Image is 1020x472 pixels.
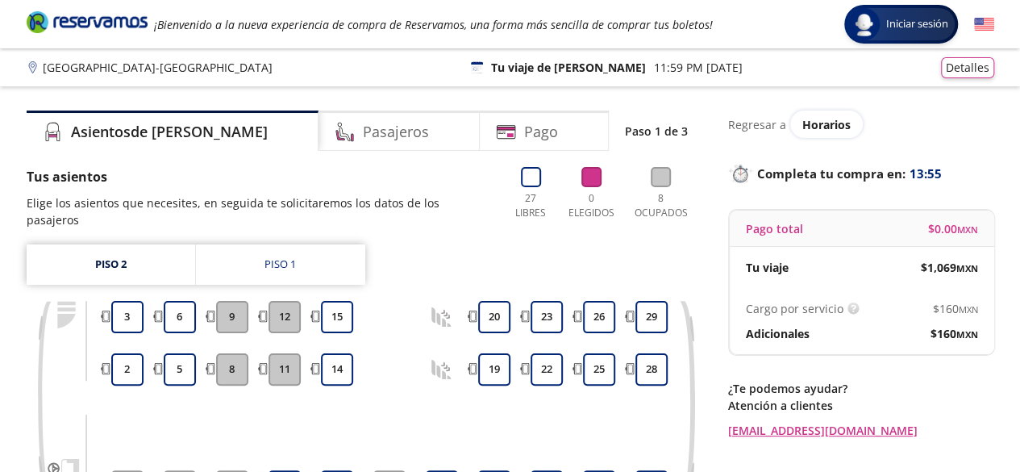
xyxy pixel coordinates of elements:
a: Piso 1 [196,244,365,285]
button: 22 [531,353,563,386]
span: $ 160 [933,300,978,317]
p: Regresar a [728,116,786,133]
button: 9 [216,301,248,333]
p: [GEOGRAPHIC_DATA] - [GEOGRAPHIC_DATA] [43,59,273,76]
p: 27 Libres [509,191,553,220]
a: [EMAIL_ADDRESS][DOMAIN_NAME] [728,422,994,439]
em: ¡Bienvenido a la nueva experiencia de compra de Reservamos, una forma más sencilla de comprar tus... [154,17,713,32]
button: 15 [321,301,353,333]
div: Piso 1 [264,257,296,273]
span: Iniciar sesión [880,16,955,32]
p: Tus asientos [27,167,493,186]
p: Pago total [746,220,803,237]
button: 20 [478,301,510,333]
small: MXN [956,262,978,274]
span: $ 1,069 [921,259,978,276]
p: Cargo por servicio [746,300,843,317]
button: 29 [635,301,668,333]
button: English [974,15,994,35]
small: MXN [956,328,978,340]
button: 12 [269,301,301,333]
h4: Pago [524,121,558,143]
a: Piso 2 [27,244,195,285]
button: 25 [583,353,615,386]
p: 8 Ocupados [631,191,692,220]
p: Completa tu compra en : [728,162,994,185]
p: Elige los asientos que necesites, en seguida te solicitaremos los datos de los pasajeros [27,194,493,228]
a: Brand Logo [27,10,148,39]
span: Horarios [802,117,851,132]
div: Regresar a ver horarios [728,111,994,138]
iframe: Messagebird Livechat Widget [926,378,1004,456]
p: Tu viaje [746,259,789,276]
p: 11:59 PM [DATE] [654,59,743,76]
p: ¿Te podemos ayudar? [728,380,994,397]
p: Paso 1 de 3 [625,123,688,140]
button: 2 [111,353,144,386]
p: 0 Elegidos [564,191,618,220]
button: Detalles [941,57,994,78]
p: Tu viaje de [PERSON_NAME] [491,59,646,76]
button: 19 [478,353,510,386]
i: Brand Logo [27,10,148,34]
button: 28 [635,353,668,386]
button: 26 [583,301,615,333]
button: 11 [269,353,301,386]
button: 8 [216,353,248,386]
h4: Asientos de [PERSON_NAME] [71,121,268,143]
span: $ 0.00 [928,220,978,237]
span: $ 160 [930,325,978,342]
small: MXN [957,223,978,236]
small: MXN [959,303,978,315]
button: 3 [111,301,144,333]
button: 5 [164,353,196,386]
h4: Pasajeros [363,121,429,143]
p: Atención a clientes [728,397,994,414]
button: 14 [321,353,353,386]
span: 13:55 [910,165,942,183]
button: 23 [531,301,563,333]
p: Adicionales [746,325,810,342]
button: 6 [164,301,196,333]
